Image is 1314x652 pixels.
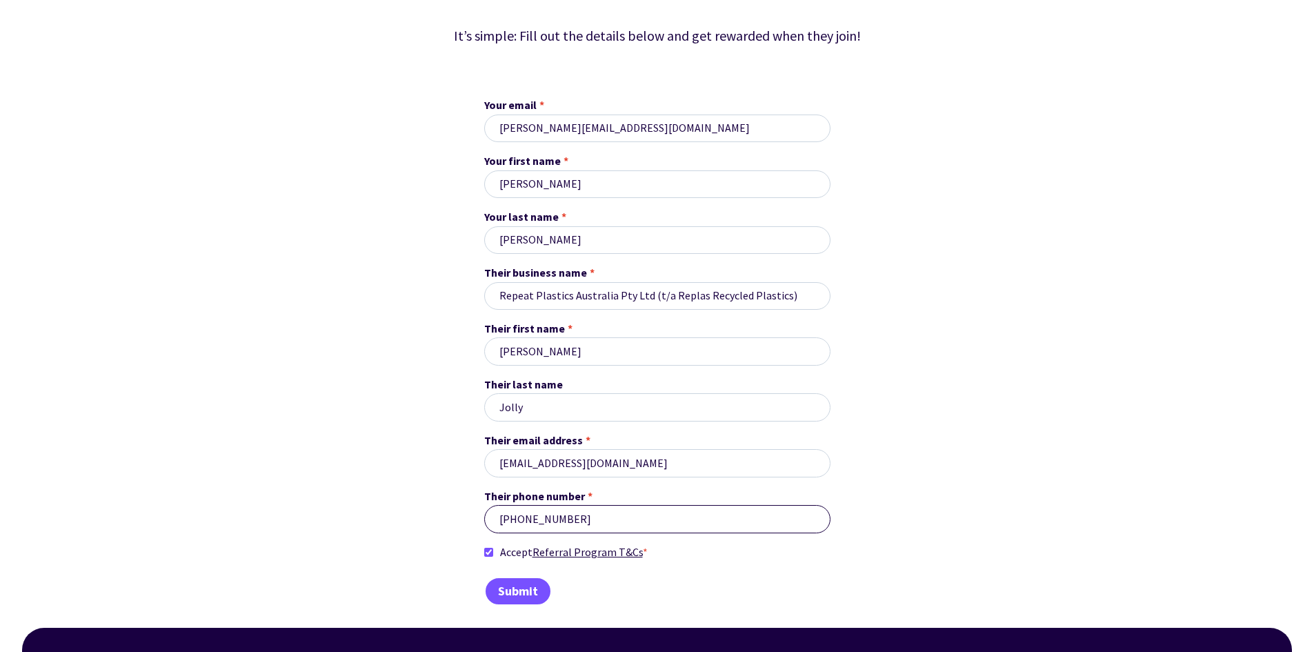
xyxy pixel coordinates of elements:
[500,544,648,562] span: Accept
[484,208,559,226] span: Your last name
[484,544,493,562] input: AcceptReferral Program T&Cs*
[344,25,971,47] p: It’s simple: Fill out the details below and get rewarded when they join!
[484,264,587,282] span: Their business name
[1078,503,1314,652] iframe: Chat Widget
[484,577,552,606] input: Submit
[484,152,561,170] span: Your first name
[484,376,563,394] span: Their last name
[484,320,565,338] span: Their first name
[484,97,537,115] span: Your email
[532,545,643,559] a: Referral Program T&Cs
[484,488,585,506] span: Their phone number
[484,432,583,450] span: Their email address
